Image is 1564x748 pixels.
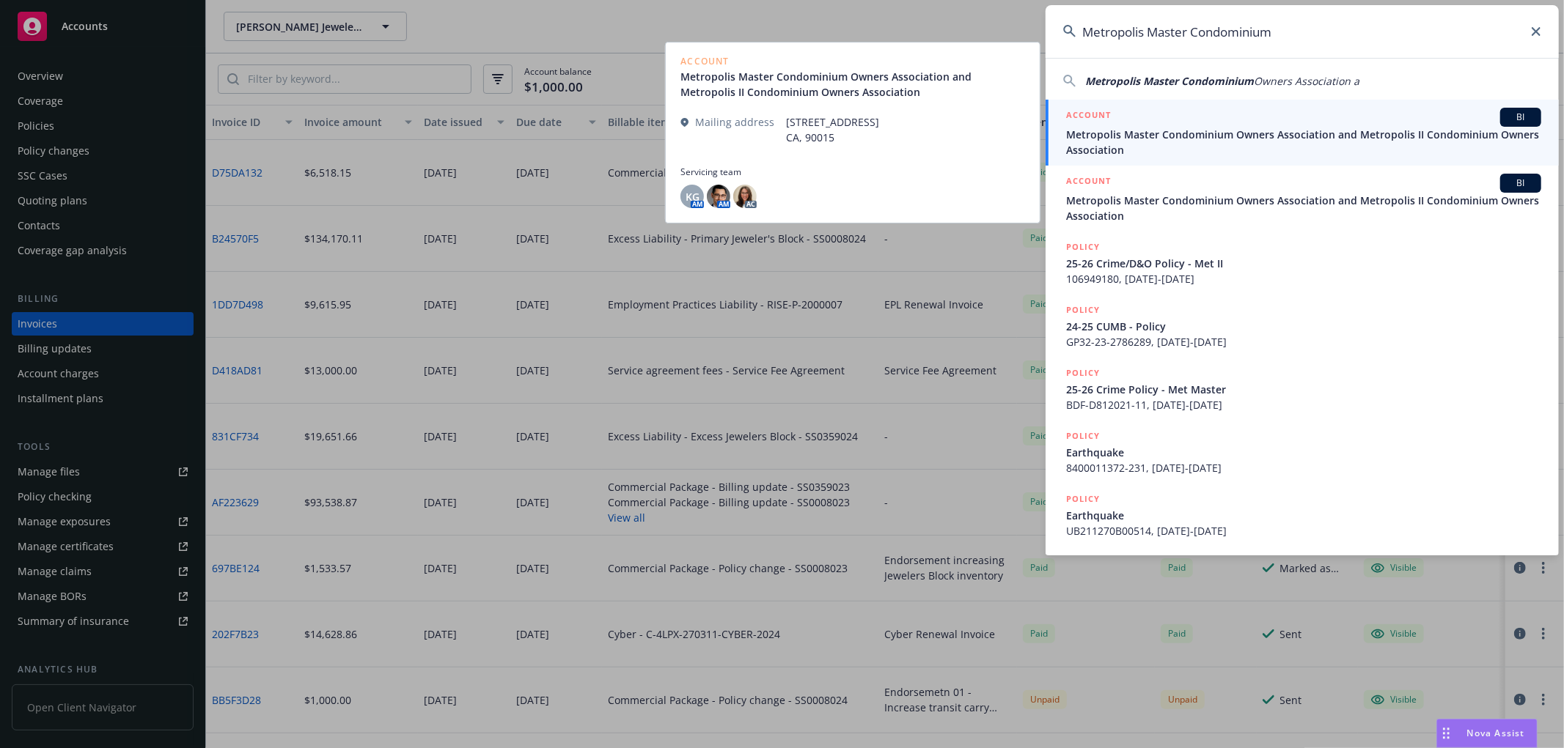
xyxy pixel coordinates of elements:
a: ACCOUNTBIMetropolis Master Condominium Owners Association and Metropolis II Condominium Owners As... [1046,166,1559,232]
h5: POLICY [1066,303,1100,317]
span: Metropolis Master Condominium [1085,74,1254,88]
span: 24-25 CUMB - Policy [1066,319,1541,334]
h5: POLICY [1066,429,1100,443]
span: BDF-D812021-11, [DATE]-[DATE] [1066,397,1541,412]
div: Drag to move [1437,719,1455,747]
h5: ACCOUNT [1066,174,1111,191]
span: Earthquake [1066,445,1541,460]
a: POLICYEarthquakeUB211270B00514, [DATE]-[DATE] [1046,484,1559,547]
span: UB211270B00514, [DATE]-[DATE] [1066,523,1541,538]
h5: POLICY [1066,492,1100,506]
span: 25-26 Crime Policy - Met Master [1066,382,1541,397]
a: POLICY25-26 Crime Policy - Met MasterBDF-D812021-11, [DATE]-[DATE] [1046,358,1559,421]
span: BI [1506,177,1535,190]
span: Metropolis Master Condominium Owners Association and Metropolis II Condominium Owners Association [1066,127,1541,158]
h5: ACCOUNT [1066,108,1111,125]
h5: POLICY [1066,240,1100,254]
a: POLICYEarthquake8400011372-231, [DATE]-[DATE] [1046,421,1559,484]
span: Earthquake [1066,508,1541,523]
button: Nova Assist [1436,719,1538,748]
a: POLICY25-26 Crime/D&O Policy - Met II106949180, [DATE]-[DATE] [1046,232,1559,295]
span: GP32-23-2786289, [DATE]-[DATE] [1066,334,1541,349]
span: 8400011372-231, [DATE]-[DATE] [1066,460,1541,475]
a: POLICY24-25 CUMB - PolicyGP32-23-2786289, [DATE]-[DATE] [1046,295,1559,358]
span: Nova Assist [1467,727,1525,739]
input: Search... [1046,5,1559,58]
h5: POLICY [1066,366,1100,380]
span: 25-26 Crime/D&O Policy - Met II [1066,256,1541,271]
span: 106949180, [DATE]-[DATE] [1066,271,1541,286]
span: BI [1506,111,1535,124]
span: Metropolis Master Condominium Owners Association and Metropolis II Condominium Owners Association [1066,193,1541,223]
span: Owners Association a [1254,74,1359,88]
a: ACCOUNTBIMetropolis Master Condominium Owners Association and Metropolis II Condominium Owners As... [1046,100,1559,166]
